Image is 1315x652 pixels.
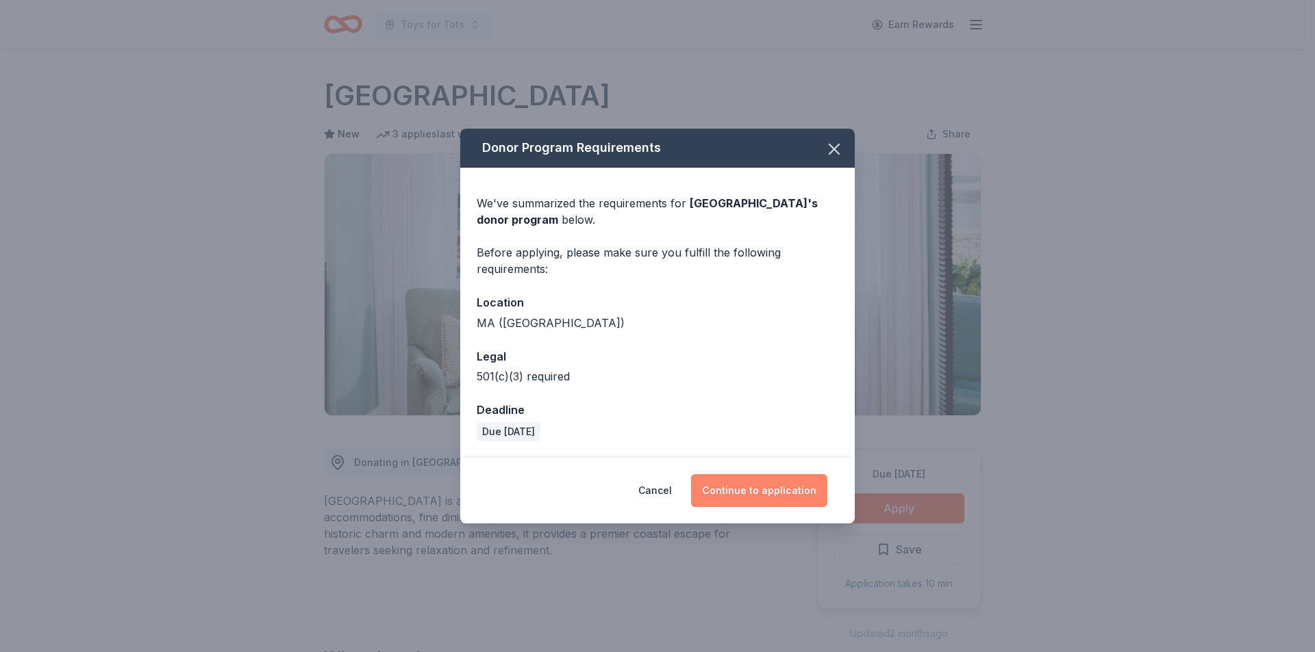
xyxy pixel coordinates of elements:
div: Location [477,294,838,311]
div: Due [DATE] [477,422,540,441]
div: We've summarized the requirements for below. [477,195,838,228]
button: Cancel [638,474,672,507]
button: Continue to application [691,474,827,507]
div: MA ([GEOGRAPHIC_DATA]) [477,315,838,331]
div: 501(c)(3) required [477,368,838,384]
div: Before applying, please make sure you fulfill the following requirements: [477,244,838,277]
div: Legal [477,348,838,365]
div: Deadline [477,401,838,419]
div: Donor Program Requirements [460,129,855,168]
